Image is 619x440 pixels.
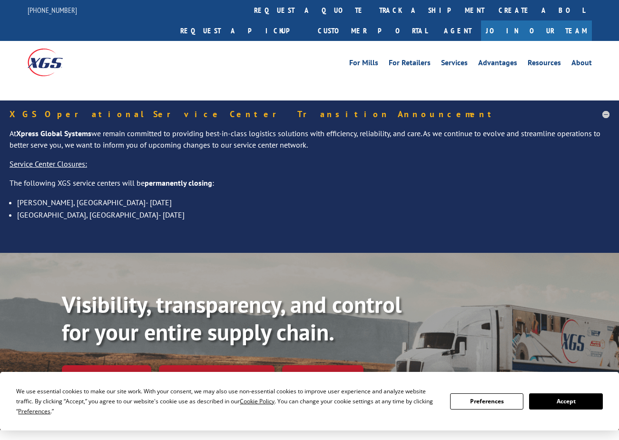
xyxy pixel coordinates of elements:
[28,5,77,15] a: [PHONE_NUMBER]
[17,196,609,209] li: [PERSON_NAME], [GEOGRAPHIC_DATA]- [DATE]
[450,393,523,410] button: Preferences
[145,178,212,188] strong: permanently closing
[481,20,592,41] a: Join Our Team
[478,59,517,70] a: Advantages
[528,59,561,70] a: Resources
[62,365,151,385] a: Track shipment
[16,386,439,416] div: We use essential cookies to make our site work. With your consent, we may also use non-essential ...
[10,159,87,169] u: Service Center Closures:
[441,59,468,70] a: Services
[62,290,402,347] b: Visibility, transparency, and control for your entire supply chain.
[10,178,609,197] p: The following XGS service centers will be :
[18,407,50,415] span: Preferences
[16,129,91,138] strong: Xpress Global Systems
[240,397,275,405] span: Cookie Policy
[311,20,434,41] a: Customer Portal
[349,59,378,70] a: For Mills
[10,110,609,119] h5: XGS Operational Service Center Transition Announcement
[529,393,602,410] button: Accept
[173,20,311,41] a: Request a pickup
[282,365,364,386] a: XGS ASSISTANT
[17,209,609,221] li: [GEOGRAPHIC_DATA], [GEOGRAPHIC_DATA]- [DATE]
[389,59,431,70] a: For Retailers
[571,59,592,70] a: About
[159,365,275,386] a: Calculate transit time
[10,128,609,159] p: At we remain committed to providing best-in-class logistics solutions with efficiency, reliabilit...
[434,20,481,41] a: Agent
